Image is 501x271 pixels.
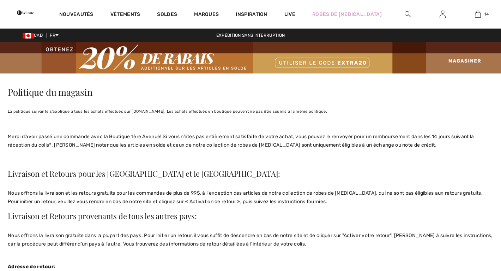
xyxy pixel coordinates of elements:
span: Inspiration [236,11,267,19]
a: Nouveautés [59,11,93,19]
span: Livraison et Retours pour les [GEOGRAPHIC_DATA] et le [GEOGRAPHIC_DATA]: [8,168,280,179]
a: 14 [461,10,495,18]
span: 14 [484,11,489,17]
a: Soldes [157,11,177,19]
span: CAD [23,33,46,38]
span: La politique suivante s'applique à tous les achats effectués sur [DOMAIN_NAME]. Les achats effect... [8,109,327,114]
span: FR [50,33,59,38]
img: Mon panier [475,10,481,18]
img: Mes infos [440,10,446,18]
a: Vêtements [110,11,140,19]
span: Livraison et Retours provenants de tous les autres pays: [8,211,197,221]
a: Se connecter [434,10,451,19]
span: Nous offrons la livraison et les retours gratuits pour les commandes de plus de 99$, à l'exceptio... [8,190,483,205]
a: Robes de [MEDICAL_DATA] [312,11,382,18]
img: recherche [405,10,411,18]
h1: Politique du magasin [8,73,493,104]
a: Live [284,11,295,18]
span: Nous offrons la livraison gratuite dans la plupart des pays. Pour initier un retour, il vous suff... [8,232,493,247]
strong: Adresse de retour: [8,264,55,270]
img: 1ère Avenue [17,6,34,20]
span: Merci d’avoir passé une commande avec la Boutique 1ère Avenue! Si vous n’êtes pas entièrement sat... [8,134,474,148]
img: Canadian Dollar [23,33,34,39]
a: Marques [194,11,219,19]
